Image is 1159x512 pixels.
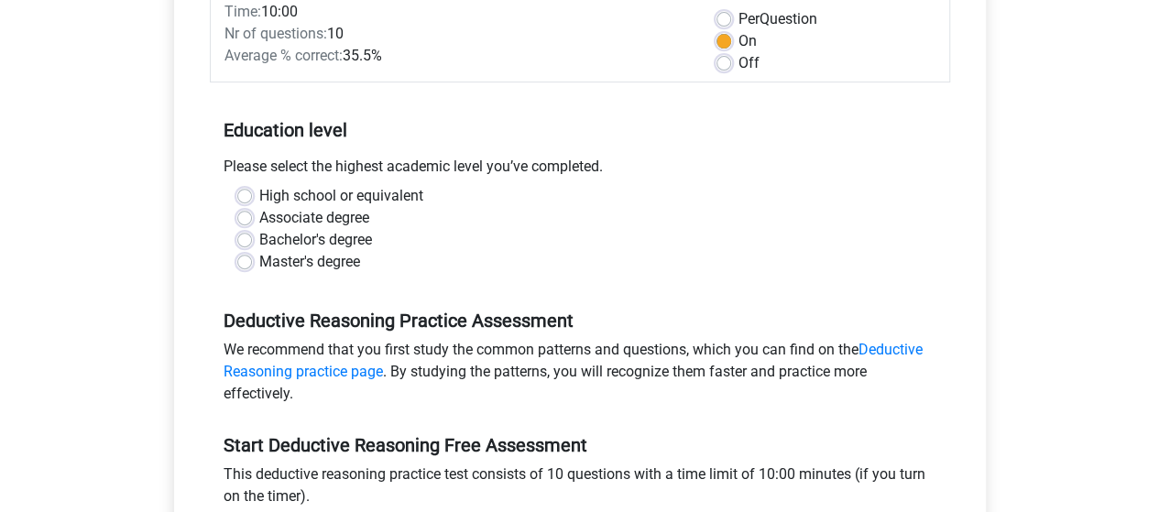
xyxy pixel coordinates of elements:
div: 10:00 [211,1,703,23]
label: High school or equivalent [259,185,423,207]
span: Per [738,10,760,27]
label: Question [738,8,817,30]
div: 35.5% [211,45,703,67]
label: On [738,30,757,52]
h5: Deductive Reasoning Practice Assessment [224,310,936,332]
div: We recommend that you first study the common patterns and questions, which you can find on the . ... [210,339,950,412]
div: 10 [211,23,703,45]
label: Bachelor's degree [259,229,372,251]
h5: Education level [224,112,936,148]
label: Associate degree [259,207,369,229]
div: Please select the highest academic level you’ve completed. [210,156,950,185]
label: Off [738,52,760,74]
span: Time: [224,3,261,20]
label: Master's degree [259,251,360,273]
span: Average % correct: [224,47,343,64]
h5: Start Deductive Reasoning Free Assessment [224,434,936,456]
span: Nr of questions: [224,25,327,42]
